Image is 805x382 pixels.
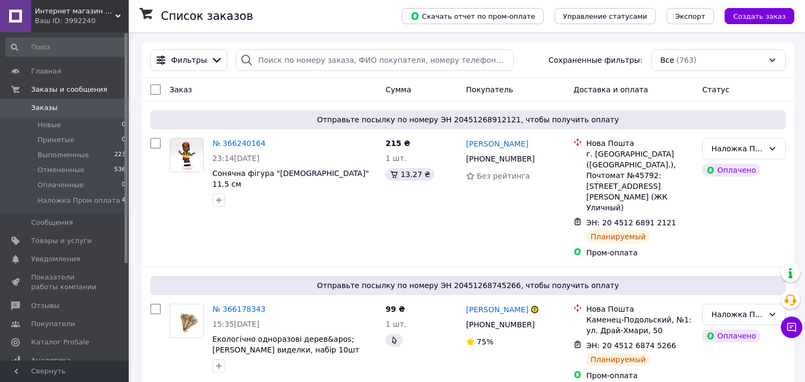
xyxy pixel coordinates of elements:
div: Нова Пошта [586,138,693,149]
a: [PERSON_NAME] [466,138,528,149]
div: [PHONE_NUMBER] [464,151,537,166]
h1: Список заказов [161,10,253,23]
input: Поиск по номеру заказа, ФИО покупателя, номеру телефона, Email, номеру накладной [236,49,514,71]
div: Пром-оплата [586,247,693,258]
span: Сообщения [31,218,73,227]
span: 1 шт. [386,320,407,328]
a: Фото товару [169,304,204,338]
span: 0 [122,180,125,190]
span: 15:35[DATE] [212,320,260,328]
div: Пром-оплата [586,370,693,381]
span: 223 [114,150,125,160]
span: Без рейтинга [477,172,530,180]
span: Отзывы [31,301,60,311]
span: Каталог ProSale [31,337,89,347]
button: Чат с покупателем [781,317,802,338]
a: Фото товару [169,138,204,172]
span: Все [660,55,674,65]
span: ЭН: 20 4512 6891 2121 [586,218,676,227]
span: 4 [122,196,125,205]
span: Сохраненные фильтры: [549,55,642,65]
span: Главная [31,67,61,76]
span: 75% [477,337,493,346]
span: Отмененные [38,165,84,175]
img: Фото товару [174,304,200,337]
a: № 366240164 [212,139,265,148]
div: [PHONE_NUMBER] [464,317,537,332]
a: Сонячна фігура "[DEMOGRAPHIC_DATA]" 11.5 см [212,169,369,188]
div: Планируемый [586,353,650,366]
div: Оплачено [702,164,760,177]
button: Скачать отчет по пром-оплате [402,8,544,24]
span: Уведомления [31,254,80,264]
span: Покупатели [31,319,75,329]
span: Статус [702,85,729,94]
span: Доставка и оплата [573,85,648,94]
span: 23:14[DATE] [212,154,260,163]
div: Наложка Пром оплата [711,308,764,320]
span: Создать заказ [733,12,786,20]
div: г. [GEOGRAPHIC_DATA] ([GEOGRAPHIC_DATA].), Почтомат №45792: [STREET_ADDRESS][PERSON_NAME] (ЖК Ули... [586,149,693,213]
div: Нова Пошта [586,304,693,314]
span: Покупатель [466,85,513,94]
span: Заказ [169,85,192,94]
button: Экспорт [667,8,714,24]
a: Екологічно одноразові дерев&apos;[PERSON_NAME] виделки, набір 10шт [212,335,359,354]
input: Поиск [5,38,127,57]
button: Управление статусами [555,8,656,24]
span: Фильтры [171,55,206,65]
span: Товары и услуги [31,236,92,246]
span: Заказы [31,103,57,113]
span: ЭН: 20 4512 6874 5266 [586,341,676,350]
span: 99 ₴ [386,305,405,313]
span: Интернет магазин KlaRst [35,6,115,16]
div: Ваш ID: 3992240 [35,16,129,26]
div: Каменец-Подольский, №1: ул. Драй-Хмари, 50 [586,314,693,336]
span: Выполненные [38,150,89,160]
span: 215 ₴ [386,139,410,148]
div: Планируемый [586,230,650,243]
span: Показатели работы компании [31,273,99,292]
span: Аналитика [31,356,71,365]
a: Создать заказ [714,11,794,20]
span: Отправьте посылку по номеру ЭН 20451268912121, чтобы получить оплату [154,114,781,125]
span: 1 шт. [386,154,407,163]
span: Новые [38,120,61,130]
span: Принятые [38,135,75,145]
span: 0 [122,120,125,130]
a: [PERSON_NAME] [466,304,528,315]
span: Оплаченные [38,180,84,190]
span: Наложка Пром оплата [38,196,120,205]
span: 0 [122,135,125,145]
div: Оплачено [702,329,760,342]
div: 13.27 ₴ [386,168,434,181]
span: Скачать отчет по пром-оплате [410,11,535,21]
span: Отправьте посылку по номеру ЭН 20451268745266, чтобы получить оплату [154,280,781,291]
span: Управление статусами [563,12,647,20]
span: (763) [676,56,697,64]
span: Заказы и сообщения [31,85,107,94]
button: Создать заказ [725,8,794,24]
img: Фото товару [170,138,203,172]
span: Сумма [386,85,411,94]
span: Экспорт [675,12,705,20]
div: Наложка Пром оплата [711,143,764,155]
span: 536 [114,165,125,175]
a: № 366178343 [212,305,265,313]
